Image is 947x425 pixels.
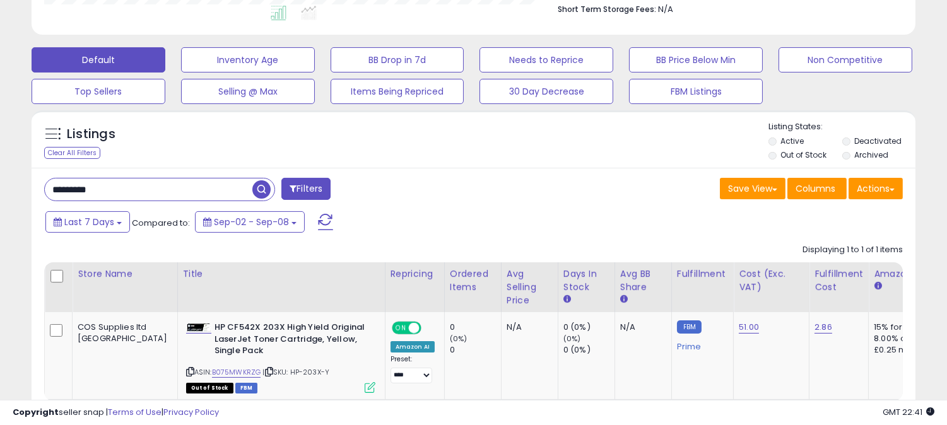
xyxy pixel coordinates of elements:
[849,178,903,199] button: Actions
[181,79,315,104] button: Selling @ Max
[787,178,847,199] button: Columns
[620,322,662,333] div: N/A
[108,406,162,418] a: Terms of Use
[186,383,233,393] span: All listings that are currently out of stock and unavailable for purchase on Amazon
[78,267,172,281] div: Store Name
[393,323,409,334] span: ON
[796,182,835,195] span: Columns
[629,47,763,73] button: BB Price Below Min
[739,321,759,334] a: 51.00
[629,79,763,104] button: FBM Listings
[563,344,615,356] div: 0 (0%)
[44,147,100,159] div: Clear All Filters
[780,136,804,146] label: Active
[563,294,571,305] small: Days In Stock.
[181,47,315,73] button: Inventory Age
[262,367,329,377] span: | SKU: HP-203X-Y
[507,267,553,307] div: Avg Selling Price
[854,136,902,146] label: Deactivated
[45,211,130,233] button: Last 7 Days
[874,281,881,292] small: Amazon Fees.
[677,337,724,352] div: Prime
[64,216,114,228] span: Last 7 Days
[186,323,211,332] img: 31+C3jncFPL._SL40_.jpg
[78,322,168,344] div: COS Supplies ltd [GEOGRAPHIC_DATA]
[739,267,804,294] div: Cost (Exc. VAT)
[183,267,380,281] div: Title
[479,79,613,104] button: 30 Day Decrease
[815,267,863,294] div: Fulfillment Cost
[32,79,165,104] button: Top Sellers
[13,407,219,419] div: seller snap | |
[212,367,261,378] a: B075MWKRZG
[163,406,219,418] a: Privacy Policy
[677,267,728,281] div: Fulfillment
[450,322,501,333] div: 0
[214,216,289,228] span: Sep-02 - Sep-08
[32,47,165,73] button: Default
[883,406,934,418] span: 2025-09-16 22:41 GMT
[854,149,888,160] label: Archived
[563,322,615,333] div: 0 (0%)
[658,3,673,15] span: N/A
[67,125,115,143] h5: Listings
[281,178,331,200] button: Filters
[132,217,190,229] span: Compared to:
[620,294,628,305] small: Avg BB Share.
[391,355,435,383] div: Preset:
[620,267,666,294] div: Avg BB Share
[768,121,915,133] p: Listing States:
[779,47,912,73] button: Non Competitive
[780,149,826,160] label: Out of Stock
[558,4,656,15] b: Short Term Storage Fees:
[507,322,548,333] div: N/A
[479,47,613,73] button: Needs to Reprice
[235,383,258,393] span: FBM
[419,323,439,334] span: OFF
[331,79,464,104] button: Items Being Repriced
[391,341,435,352] div: Amazon AI
[677,320,702,334] small: FBM
[13,406,59,418] strong: Copyright
[803,244,903,256] div: Displaying 1 to 1 of 1 items
[563,267,609,294] div: Days In Stock
[195,211,305,233] button: Sep-02 - Sep-08
[331,47,464,73] button: BB Drop in 7d
[815,321,832,334] a: 2.86
[450,334,468,344] small: (0%)
[720,178,785,199] button: Save View
[391,267,439,281] div: Repricing
[563,334,581,344] small: (0%)
[450,344,501,356] div: 0
[450,267,496,294] div: Ordered Items
[215,322,368,360] b: HP CF542X 203X High Yield Original LaserJet Toner Cartridge, Yellow, Single Pack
